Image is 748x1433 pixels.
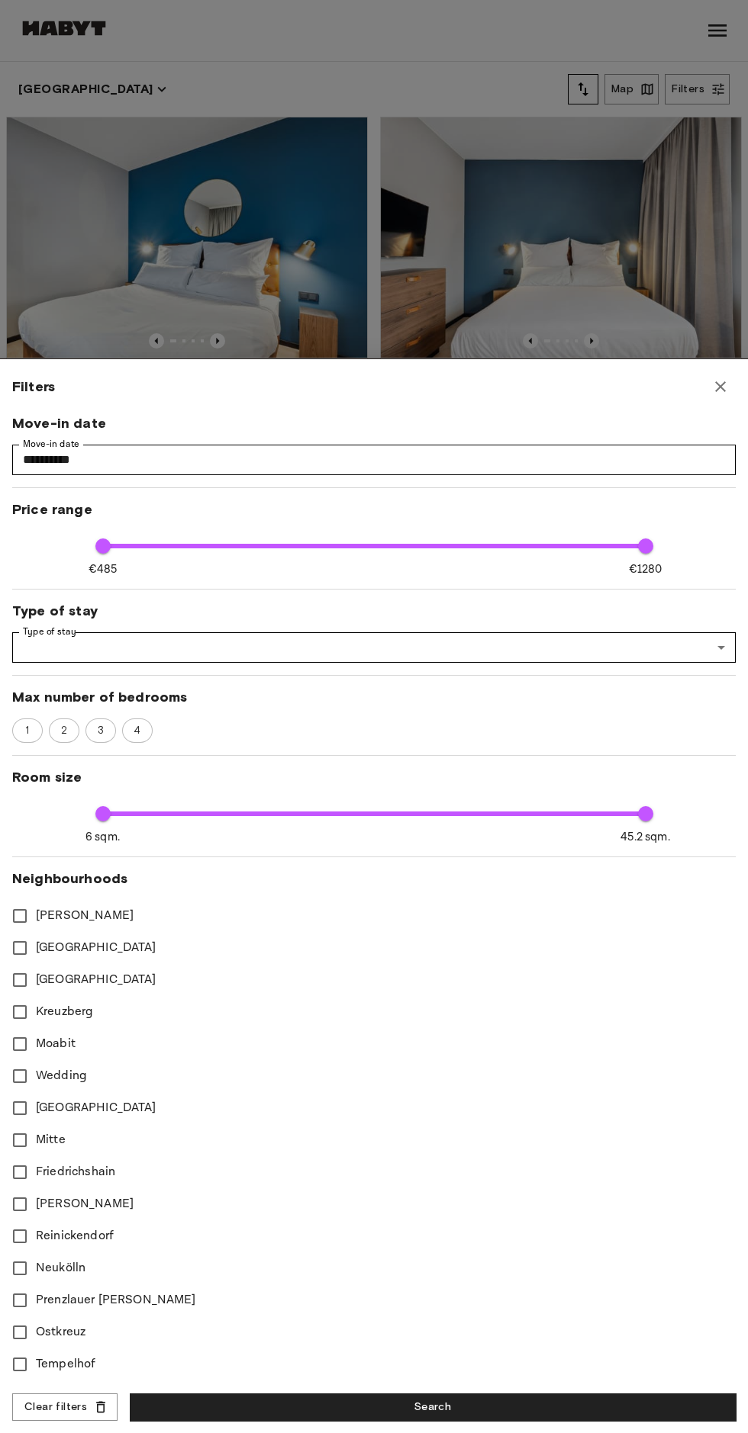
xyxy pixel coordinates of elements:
span: [PERSON_NAME] [36,907,134,925]
span: Friedrichshain [36,1163,115,1181]
span: Price range [12,500,736,519]
span: [GEOGRAPHIC_DATA] [36,1099,156,1117]
span: Type of stay [12,602,736,620]
span: [GEOGRAPHIC_DATA] [36,971,156,989]
span: Prenzlauer [PERSON_NAME] [36,1291,196,1309]
span: Reinickendorf [36,1227,114,1245]
button: Clear filters [12,1393,118,1422]
span: Neighbourhoods [12,869,736,888]
span: Ostkreuz [36,1323,85,1341]
span: Filters [12,378,55,396]
span: Tempelhof [36,1355,95,1374]
span: €1280 [629,561,663,577]
span: [PERSON_NAME] [36,1195,134,1213]
span: €485 [89,561,118,577]
span: 4 [125,723,149,738]
span: 2 [53,723,76,738]
span: Mitte [36,1131,66,1149]
span: Neukölln [36,1259,85,1277]
span: 1 [17,723,37,738]
div: 2 [49,718,79,743]
div: 1 [12,718,43,743]
span: 6 sqm. [85,829,120,845]
div: 3 [85,718,116,743]
button: Search [130,1393,736,1422]
span: Room size [12,768,736,786]
span: Kreuzberg [36,1003,93,1021]
span: Max number of bedrooms [12,688,736,706]
label: Move-in date [23,438,79,451]
label: Type of stay [23,625,76,638]
span: Move-in date [12,414,736,432]
input: Choose date, selected date is 19 Sep 2025 [12,445,736,475]
span: Moabit [36,1035,76,1053]
span: 3 [89,723,112,738]
span: [GEOGRAPHIC_DATA] [36,939,156,957]
div: 4 [122,718,153,743]
span: 45.2 sqm. [621,829,669,845]
span: Wedding [36,1067,87,1085]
